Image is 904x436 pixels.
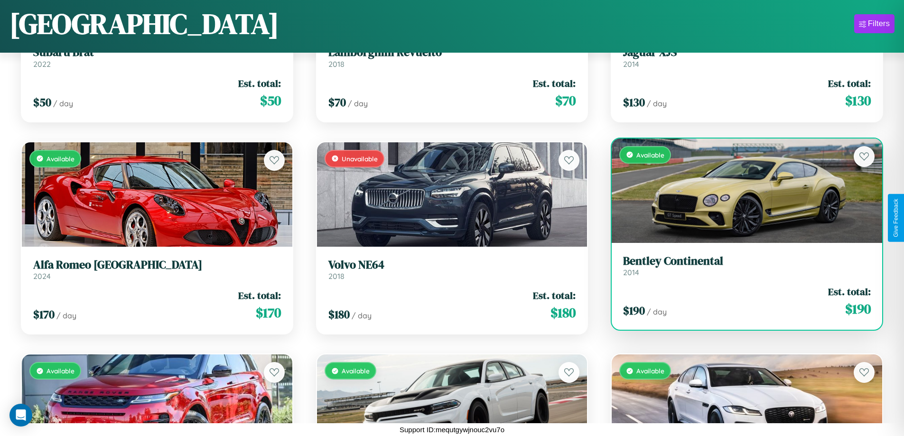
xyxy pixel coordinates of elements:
span: Est. total: [533,288,576,302]
span: Available [47,155,75,163]
span: $ 70 [555,91,576,110]
span: $ 130 [845,91,871,110]
span: Available [342,367,370,375]
a: Jaguar XJS2014 [623,46,871,69]
a: Bentley Continental2014 [623,254,871,278]
span: $ 70 [328,94,346,110]
span: 2024 [33,271,51,281]
div: Give Feedback [893,199,899,237]
span: / day [352,311,372,320]
div: Open Intercom Messenger [9,404,32,427]
span: Est. total: [238,288,281,302]
span: Est. total: [238,76,281,90]
span: Est. total: [828,76,871,90]
button: Filters [854,14,895,33]
span: $ 50 [260,91,281,110]
span: 2014 [623,59,639,69]
span: $ 170 [256,303,281,322]
span: $ 50 [33,94,51,110]
span: $ 180 [550,303,576,322]
span: Available [636,151,664,159]
h3: Bentley Continental [623,254,871,268]
h3: Jaguar XJS [623,46,871,59]
span: / day [647,307,667,316]
span: 2022 [33,59,51,69]
span: 2014 [623,268,639,277]
span: $ 180 [328,306,350,322]
span: / day [53,99,73,108]
h3: Volvo NE64 [328,258,576,272]
a: Subaru Brat2022 [33,46,281,69]
span: $ 190 [845,299,871,318]
span: $ 170 [33,306,55,322]
a: Volvo NE642018 [328,258,576,281]
span: Est. total: [828,285,871,298]
span: Est. total: [533,76,576,90]
span: / day [348,99,368,108]
div: Filters [868,19,890,28]
span: / day [56,311,76,320]
span: Available [47,367,75,375]
span: $ 130 [623,94,645,110]
a: Alfa Romeo [GEOGRAPHIC_DATA]2024 [33,258,281,281]
span: 2018 [328,59,345,69]
span: Unavailable [342,155,378,163]
span: Available [636,367,664,375]
h3: Lamborghini Revuelto [328,46,576,59]
a: Lamborghini Revuelto2018 [328,46,576,69]
span: $ 190 [623,303,645,318]
h3: Subaru Brat [33,46,281,59]
span: / day [647,99,667,108]
h3: Alfa Romeo [GEOGRAPHIC_DATA] [33,258,281,272]
span: 2018 [328,271,345,281]
h1: [GEOGRAPHIC_DATA] [9,4,279,43]
p: Support ID: mequtgywjnouc2vu7o [400,423,504,436]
